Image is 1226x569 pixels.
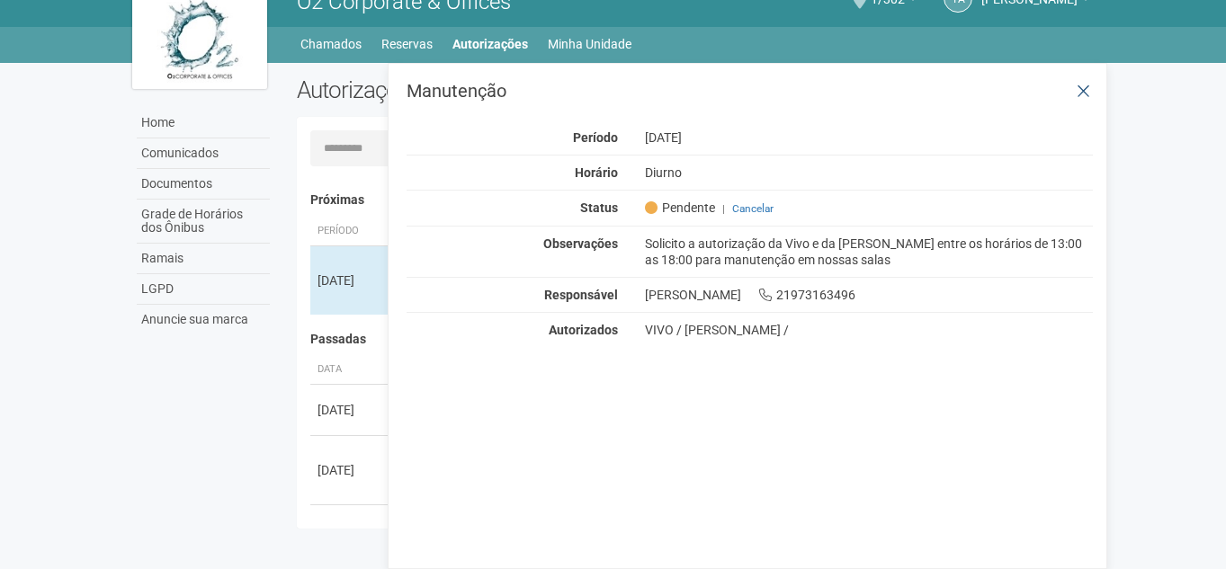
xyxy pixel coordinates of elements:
[407,82,1093,100] h3: Manutenção
[381,31,433,57] a: Reservas
[310,193,1081,207] h4: Próximas
[137,274,270,305] a: LGPD
[573,130,618,145] strong: Período
[580,200,618,215] strong: Status
[318,461,384,479] div: [DATE]
[318,271,384,289] div: [DATE]
[543,236,618,251] strong: Observações
[297,76,682,103] h2: Autorizações
[645,322,1094,338] div: VIVO / [PERSON_NAME] /
[137,108,270,138] a: Home
[137,200,270,244] a: Grade de Horários dos Ônibus
[645,200,715,216] span: Pendente
[631,236,1107,268] div: Solicito a autorização da Vivo e da [PERSON_NAME] entre os horários de 13:00 as 18:00 para manute...
[137,138,270,169] a: Comunicados
[300,31,362,57] a: Chamados
[318,401,384,419] div: [DATE]
[575,165,618,180] strong: Horário
[452,31,528,57] a: Autorizações
[137,244,270,274] a: Ramais
[722,202,725,215] span: |
[310,217,391,246] th: Período
[310,333,1081,346] h4: Passadas
[137,169,270,200] a: Documentos
[137,305,270,334] a: Anuncie sua marca
[631,287,1107,303] div: [PERSON_NAME] 21973163496
[631,164,1107,181] div: Diurno
[732,202,774,215] a: Cancelar
[548,31,631,57] a: Minha Unidade
[544,288,618,302] strong: Responsável
[549,323,618,337] strong: Autorizados
[631,129,1107,146] div: [DATE]
[310,355,391,385] th: Data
